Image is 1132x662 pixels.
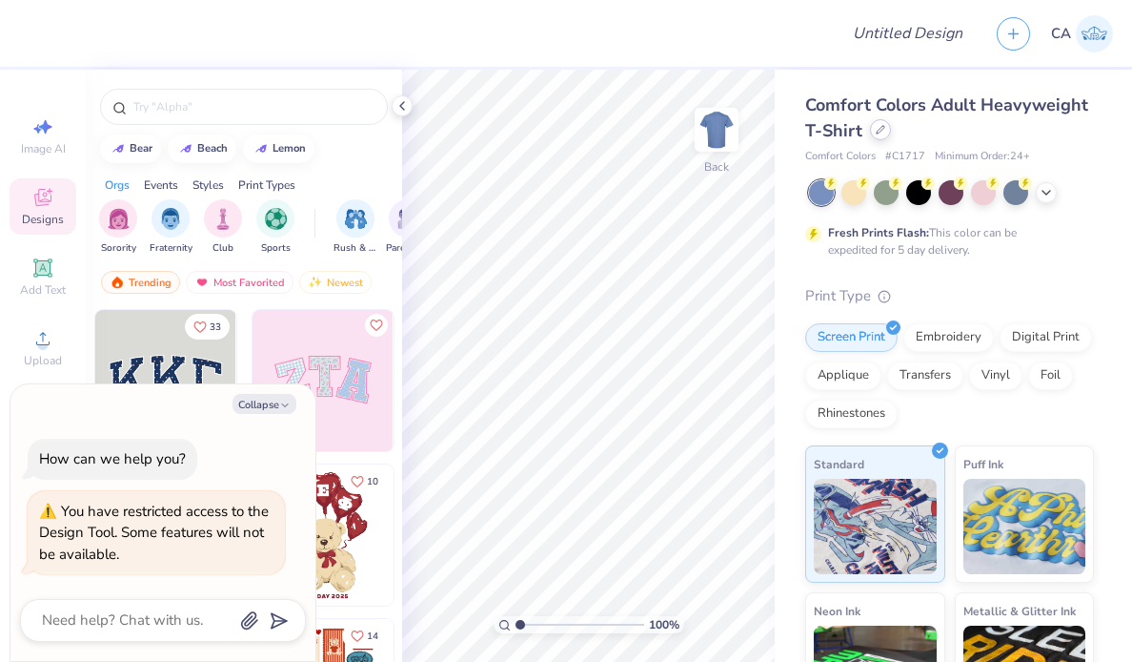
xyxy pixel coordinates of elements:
[108,208,130,230] img: Sorority Image
[101,241,136,256] span: Sorority
[963,479,1086,574] img: Puff Ink
[39,449,186,468] div: How can we help you?
[386,199,430,256] div: filter for Parent's Weekend
[99,199,137,256] div: filter for Sorority
[342,468,387,494] button: Like
[253,310,394,451] img: 9980f5e8-e6a1-4b4a-8839-2b0e9349023c
[838,14,978,52] input: Untitled Design
[805,323,898,352] div: Screen Print
[204,199,242,256] button: filter button
[253,143,269,155] img: trend_line.gif
[178,143,193,155] img: trend_line.gif
[963,601,1076,621] span: Metallic & Glitter Ink
[334,199,377,256] div: filter for Rush & Bid
[243,134,314,163] button: lemon
[969,362,1022,390] div: Vinyl
[192,176,224,194] div: Styles
[204,199,242,256] div: filter for Club
[903,323,994,352] div: Embroidery
[194,276,210,289] img: most_fav.gif
[232,394,296,414] button: Collapse
[21,141,66,156] span: Image AI
[1000,323,1092,352] div: Digital Print
[105,176,130,194] div: Orgs
[20,282,66,298] span: Add Text
[814,479,937,574] img: Standard
[22,212,64,227] span: Designs
[100,134,161,163] button: bear
[130,143,152,154] div: bear
[95,310,236,451] img: 3b9aba4f-e317-4aa7-a679-c95a879539bd
[805,285,1094,307] div: Print Type
[386,199,430,256] button: filter button
[828,225,929,240] strong: Fresh Prints Flash:
[101,271,180,294] div: Trending
[393,310,534,451] img: 5ee11766-d822-42f5-ad4e-763472bf8dcf
[256,199,294,256] button: filter button
[261,241,291,256] span: Sports
[39,502,269,564] div: You have restricted access to the Design Tool. Some features will not be available.
[99,199,137,256] button: filter button
[168,134,236,163] button: beach
[111,143,126,155] img: trend_line.gif
[273,143,306,154] div: lemon
[814,601,860,621] span: Neon Ink
[365,314,388,337] button: Like
[367,631,378,641] span: 14
[160,208,181,230] img: Fraternity Image
[393,465,534,606] img: e74243e0-e378-47aa-a400-bc6bcb25063a
[210,322,221,332] span: 33
[805,400,898,428] div: Rhinestones
[649,616,679,633] span: 100 %
[885,149,925,165] span: # C1717
[186,271,293,294] div: Most Favorited
[887,362,963,390] div: Transfers
[1028,362,1073,390] div: Foil
[212,241,233,256] span: Club
[256,199,294,256] div: filter for Sports
[697,111,736,149] img: Back
[150,199,192,256] div: filter for Fraternity
[935,149,1030,165] span: Minimum Order: 24 +
[308,276,323,289] img: Newest.gif
[150,241,192,256] span: Fraternity
[265,208,287,230] img: Sports Image
[185,314,230,340] button: Like
[386,241,430,256] span: Parent's Weekend
[150,199,192,256] button: filter button
[814,454,864,474] span: Standard
[397,208,419,230] img: Parent's Weekend Image
[299,271,372,294] div: Newest
[131,97,375,116] input: Try "Alpha"
[334,241,377,256] span: Rush & Bid
[235,310,376,451] img: edfb13fc-0e43-44eb-bea2-bf7fc0dd67f9
[805,362,881,390] div: Applique
[110,276,125,289] img: trending.gif
[24,353,62,368] span: Upload
[238,176,295,194] div: Print Types
[805,93,1088,142] span: Comfort Colors Adult Heavyweight T-Shirt
[212,208,233,230] img: Club Image
[704,158,729,176] div: Back
[367,477,378,486] span: 10
[1051,15,1113,52] a: CA
[805,149,876,165] span: Comfort Colors
[197,143,228,154] div: beach
[1051,23,1071,45] span: CA
[342,623,387,649] button: Like
[253,465,394,606] img: 587403a7-0594-4a7f-b2bd-0ca67a3ff8dd
[334,199,377,256] button: filter button
[828,224,1062,259] div: This color can be expedited for 5 day delivery.
[963,454,1003,474] span: Puff Ink
[1076,15,1113,52] img: Carla Abaro
[345,208,367,230] img: Rush & Bid Image
[144,176,178,194] div: Events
